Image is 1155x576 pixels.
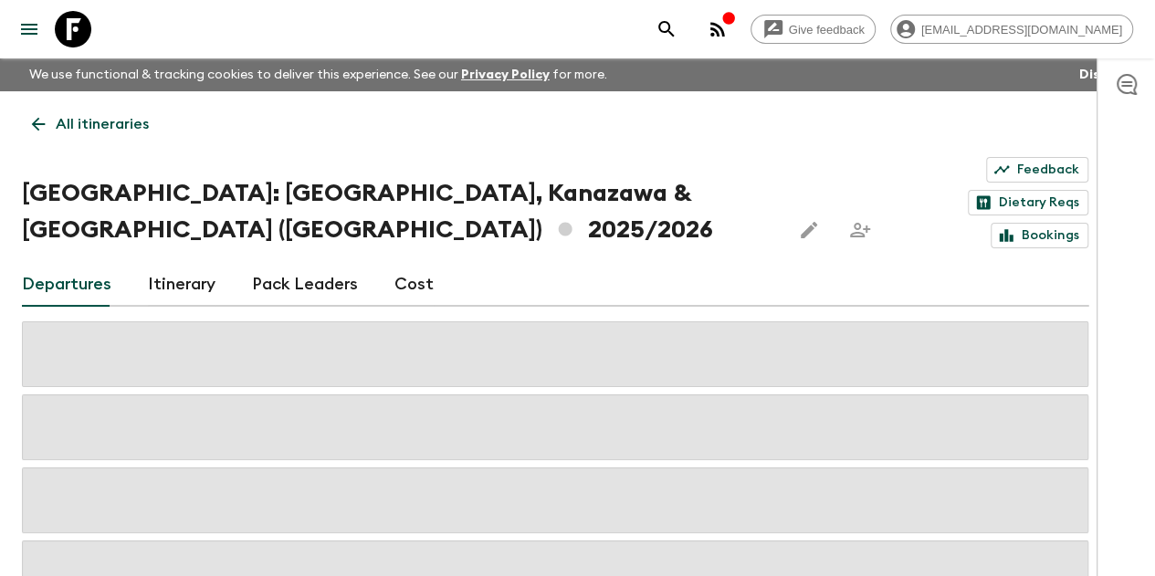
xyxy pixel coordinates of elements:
[22,175,776,248] h1: [GEOGRAPHIC_DATA]: [GEOGRAPHIC_DATA], Kanazawa & [GEOGRAPHIC_DATA] ([GEOGRAPHIC_DATA]) 2025/2026
[22,263,111,307] a: Departures
[779,23,875,37] span: Give feedback
[911,23,1132,37] span: [EMAIL_ADDRESS][DOMAIN_NAME]
[148,263,215,307] a: Itinerary
[22,106,159,142] a: All itineraries
[751,15,876,44] a: Give feedback
[461,68,550,81] a: Privacy Policy
[252,263,358,307] a: Pack Leaders
[991,223,1088,248] a: Bookings
[791,212,827,248] button: Edit this itinerary
[842,212,878,248] span: Share this itinerary
[22,58,614,91] p: We use functional & tracking cookies to deliver this experience. See our for more.
[648,11,685,47] button: search adventures
[986,157,1088,183] a: Feedback
[11,11,47,47] button: menu
[56,113,149,135] p: All itineraries
[394,263,434,307] a: Cost
[890,15,1133,44] div: [EMAIL_ADDRESS][DOMAIN_NAME]
[968,190,1088,215] a: Dietary Reqs
[1075,62,1133,88] button: Dismiss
